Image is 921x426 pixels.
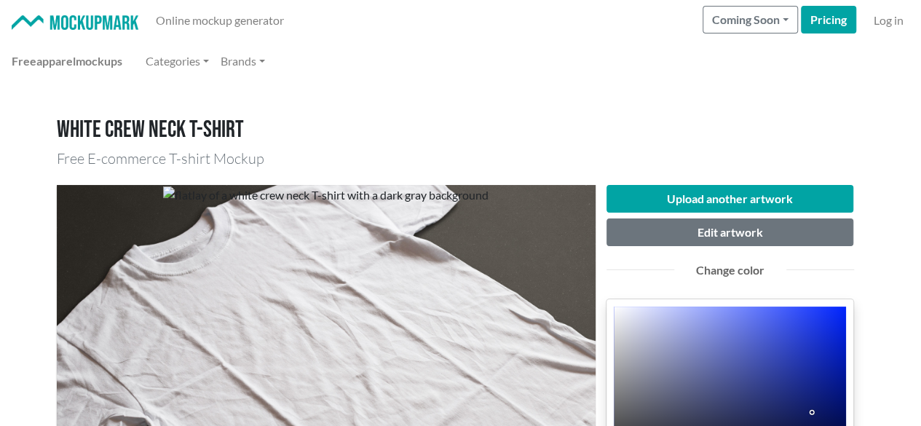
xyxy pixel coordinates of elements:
[685,261,775,279] div: Change color
[868,6,909,35] a: Log in
[606,185,854,213] button: Upload another artwork
[703,6,798,33] button: Coming Soon
[12,15,138,31] img: Mockup Mark
[801,6,856,33] a: Pricing
[36,54,76,68] span: apparel
[150,6,290,35] a: Online mockup generator
[606,218,854,246] button: Edit artwork
[6,47,128,76] a: Freeapparelmockups
[215,47,271,76] a: Brands
[57,150,865,167] h3: Free E-commerce T-shirt Mockup
[57,117,865,144] h1: White crew neck T-shirt
[140,47,215,76] a: Categories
